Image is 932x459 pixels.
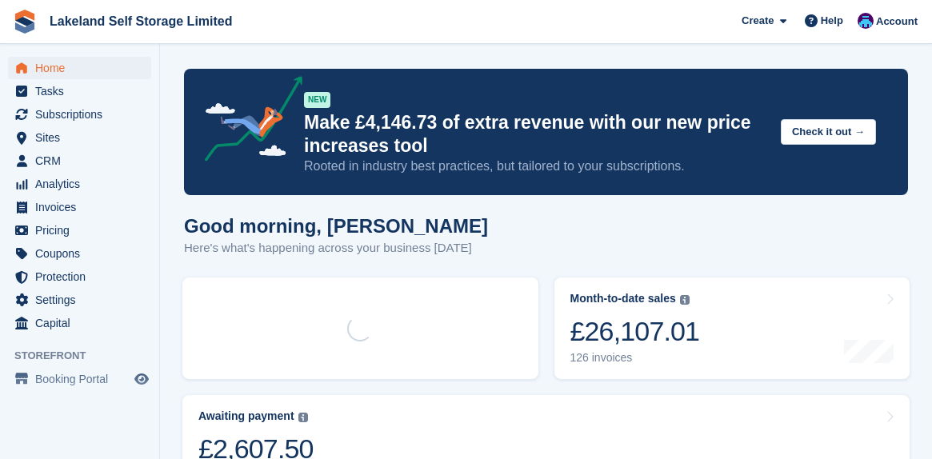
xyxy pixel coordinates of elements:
span: Help [821,13,843,29]
span: Create [742,13,774,29]
a: menu [8,103,151,126]
img: price-adjustments-announcement-icon-8257ccfd72463d97f412b2fc003d46551f7dbcb40ab6d574587a9cd5c0d94... [191,76,303,167]
span: Account [876,14,918,30]
img: icon-info-grey-7440780725fd019a000dd9b08b2336e03edf1995a4989e88bcd33f0948082b44.svg [680,295,690,305]
span: Analytics [35,173,131,195]
div: £26,107.01 [570,315,700,348]
span: Protection [35,265,131,288]
a: menu [8,150,151,172]
button: Check it out → [781,119,876,146]
p: Here's what's happening across your business [DATE] [184,239,488,257]
a: menu [8,126,151,149]
img: David Dickson [858,13,874,29]
p: Rooted in industry best practices, but tailored to your subscriptions. [304,158,768,175]
a: menu [8,173,151,195]
a: menu [8,265,151,288]
div: Awaiting payment [198,409,294,423]
a: menu [8,368,151,390]
span: Tasks [35,80,131,102]
a: menu [8,80,151,102]
img: stora-icon-8386f47178a22dfd0bd8f6a31ec36ba5ce8667c1dd55bd0f319d3a0aa187defe.svg [13,10,37,34]
span: Booking Portal [35,368,131,390]
span: Subscriptions [35,103,131,126]
a: menu [8,242,151,265]
a: menu [8,312,151,334]
span: Capital [35,312,131,334]
h1: Good morning, [PERSON_NAME] [184,215,488,237]
a: Month-to-date sales £26,107.01 126 invoices [554,277,910,379]
span: CRM [35,150,131,172]
span: Settings [35,289,131,311]
div: NEW [304,92,330,108]
span: Pricing [35,219,131,241]
a: menu [8,289,151,311]
a: menu [8,219,151,241]
span: Home [35,57,131,79]
span: Coupons [35,242,131,265]
p: Make £4,146.73 of extra revenue with our new price increases tool [304,111,768,158]
a: menu [8,196,151,218]
a: Lakeland Self Storage Limited [43,8,239,34]
span: Invoices [35,196,131,218]
span: Storefront [14,348,159,364]
span: Sites [35,126,131,149]
div: Month-to-date sales [570,292,676,305]
a: menu [8,57,151,79]
img: icon-info-grey-7440780725fd019a000dd9b08b2336e03edf1995a4989e88bcd33f0948082b44.svg [298,413,308,422]
a: Preview store [132,369,151,389]
div: 126 invoices [570,351,700,365]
